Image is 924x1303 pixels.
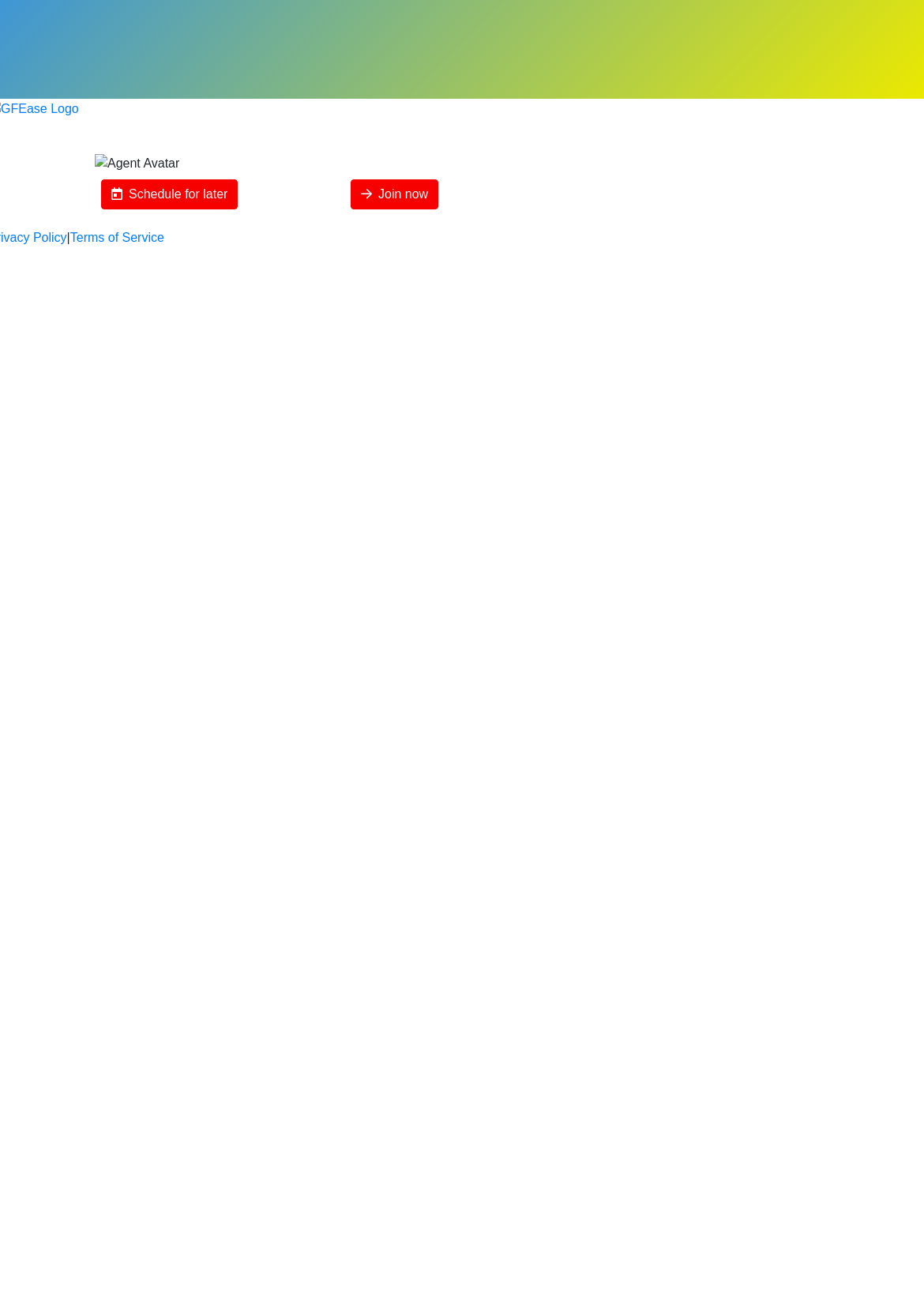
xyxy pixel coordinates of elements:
[67,228,70,247] a: |
[70,228,164,247] a: Terms of Service
[95,154,179,173] img: Agent Avatar
[351,179,438,209] button: Join now
[101,179,238,209] button: Schedule for later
